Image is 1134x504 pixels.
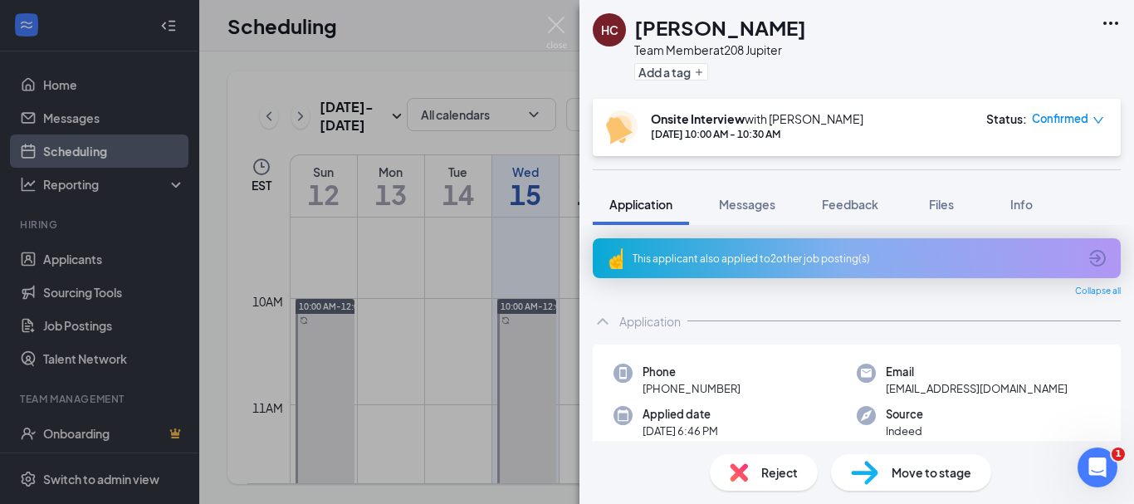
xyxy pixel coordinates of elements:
[1088,248,1107,268] svg: ArrowCircle
[1032,110,1088,127] span: Confirmed
[593,311,613,331] svg: ChevronUp
[634,13,806,42] h1: [PERSON_NAME]
[886,406,923,423] span: Source
[634,63,708,81] button: PlusAdd a tag
[633,252,1078,266] div: This applicant also applied to 2 other job posting(s)
[601,22,618,38] div: HC
[634,42,806,58] div: Team Member at 208 Jupiter
[643,380,741,397] span: [PHONE_NUMBER]
[886,380,1068,397] span: [EMAIL_ADDRESS][DOMAIN_NAME]
[651,127,863,141] div: [DATE] 10:00 AM - 10:30 AM
[986,110,1027,127] div: Status :
[1010,197,1033,212] span: Info
[643,364,741,380] span: Phone
[1092,115,1104,126] span: down
[761,463,798,482] span: Reject
[651,111,745,126] b: Onsite Interview
[929,197,954,212] span: Files
[609,197,672,212] span: Application
[886,423,923,439] span: Indeed
[643,423,718,439] span: [DATE] 6:46 PM
[651,110,863,127] div: with [PERSON_NAME]
[1112,448,1125,461] span: 1
[643,406,718,423] span: Applied date
[694,67,704,77] svg: Plus
[719,197,775,212] span: Messages
[1075,285,1121,298] span: Collapse all
[892,463,971,482] span: Move to stage
[886,364,1068,380] span: Email
[619,313,681,330] div: Application
[1078,448,1117,487] iframe: Intercom live chat
[822,197,878,212] span: Feedback
[1101,13,1121,33] svg: Ellipses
